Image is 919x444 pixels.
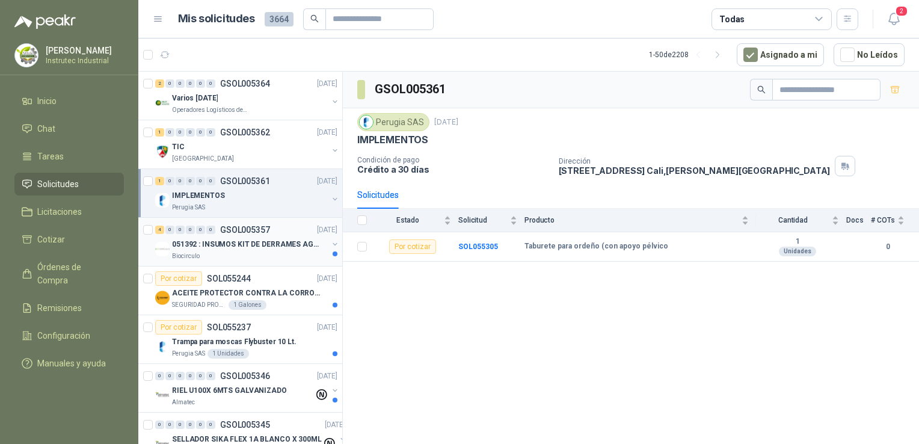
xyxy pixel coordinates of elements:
p: IMPLEMENTOS [172,190,225,202]
div: 0 [186,421,195,429]
th: Solicitud [458,209,524,232]
div: 0 [196,226,205,234]
p: [GEOGRAPHIC_DATA] [172,154,234,164]
div: 4 [155,226,164,234]
a: 0 0 0 0 0 0 GSOL005346[DATE] Company LogoRIEL U100X 6MTS GALVANIZADOAlmatec [155,369,340,407]
img: Logo peakr [14,14,76,29]
div: 1 - 50 de 2208 [649,45,727,64]
div: 0 [165,128,174,137]
a: Tareas [14,145,124,168]
div: 0 [196,372,205,380]
div: 0 [196,79,205,88]
div: 0 [176,226,185,234]
img: Company Logo [155,242,170,256]
div: 0 [186,177,195,185]
div: 0 [186,79,195,88]
span: Solicitudes [37,177,79,191]
div: 0 [165,177,174,185]
th: Estado [374,209,458,232]
span: Solicitud [458,216,508,224]
span: 2 [895,5,908,17]
div: 1 Unidades [207,349,249,359]
div: 1 Galones [229,300,266,310]
div: 0 [196,421,205,429]
p: [DATE] [317,224,337,236]
div: 0 [155,421,164,429]
p: Operadores Logísticos del Caribe [172,105,248,115]
div: 0 [165,421,174,429]
a: Inicio [14,90,124,113]
button: No Leídos [834,43,905,66]
p: [STREET_ADDRESS] Cali , [PERSON_NAME][GEOGRAPHIC_DATA] [559,165,831,176]
img: Company Logo [155,96,170,110]
b: Taburete para ordeño (con apoyo pélvico [524,242,668,251]
span: Tareas [37,150,64,163]
img: Company Logo [155,193,170,208]
p: Almatec [172,398,195,407]
img: Company Logo [155,144,170,159]
p: SOL055237 [207,323,251,331]
div: 0 [186,128,195,137]
a: Por cotizarSOL055244[DATE] Company LogoACEITE PROTECTOR CONTRA LA CORROSION - PARA LIMPIEZA DE AR... [138,267,342,315]
p: Biocirculo [172,251,200,261]
a: Configuración [14,324,124,347]
div: 0 [186,226,195,234]
a: Manuales y ayuda [14,352,124,375]
div: 0 [186,372,195,380]
p: Instrutec Industrial [46,57,121,64]
div: 0 [206,372,215,380]
a: Licitaciones [14,200,124,223]
a: 4 0 0 0 0 0 GSOL005357[DATE] Company Logo051392 : INSUMOS KIT DE DERRAMES AGOSTO 2025Biocirculo [155,223,340,261]
div: 0 [176,128,185,137]
img: Company Logo [155,291,170,305]
p: 051392 : INSUMOS KIT DE DERRAMES AGOSTO 2025 [172,239,322,250]
span: Órdenes de Compra [37,261,112,287]
div: 2 [155,79,164,88]
div: 0 [165,226,174,234]
th: Docs [846,209,871,232]
span: Configuración [37,329,90,342]
div: Solicitudes [357,188,399,202]
div: 0 [206,79,215,88]
div: 0 [206,226,215,234]
p: Dirección [559,157,831,165]
a: 1 0 0 0 0 0 GSOL005361[DATE] Company LogoIMPLEMENTOSPerugia SAS [155,174,340,212]
b: SOL055305 [458,242,498,251]
p: GSOL005346 [220,372,270,380]
p: [DATE] [317,127,337,138]
h1: Mis solicitudes [178,10,255,28]
span: Cantidad [756,216,829,224]
a: 1 0 0 0 0 0 GSOL005362[DATE] Company LogoTIC[GEOGRAPHIC_DATA] [155,125,340,164]
th: Cantidad [756,209,846,232]
span: 3664 [265,12,294,26]
span: Cotizar [37,233,65,246]
div: 1 [155,177,164,185]
p: [DATE] [434,117,458,128]
a: Por cotizarSOL055237[DATE] Company LogoTrampa para moscas Flybuster 10 Lt.Perugia SAS1 Unidades [138,315,342,364]
h3: GSOL005361 [375,80,447,99]
p: [DATE] [325,419,345,431]
img: Company Logo [360,116,373,129]
span: Manuales y ayuda [37,357,106,370]
p: TIC [172,141,185,153]
p: [DATE] [317,371,337,382]
span: Inicio [37,94,57,108]
p: [DATE] [317,176,337,187]
span: Remisiones [37,301,82,315]
p: GSOL005362 [220,128,270,137]
a: Solicitudes [14,173,124,196]
p: [PERSON_NAME] [46,46,121,55]
div: 0 [165,372,174,380]
p: SEGURIDAD PROVISER LTDA [172,300,226,310]
a: 2 0 0 0 0 0 GSOL005364[DATE] Company LogoVarios [DATE]Operadores Logísticos del Caribe [155,76,340,115]
p: [DATE] [317,273,337,285]
div: 0 [155,372,164,380]
div: Por cotizar [389,239,436,254]
th: # COTs [871,209,919,232]
p: Perugia SAS [172,349,205,359]
div: Todas [719,13,745,26]
span: Estado [374,216,441,224]
b: 0 [871,241,905,253]
div: 0 [176,79,185,88]
p: Condición de pago [357,156,549,164]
